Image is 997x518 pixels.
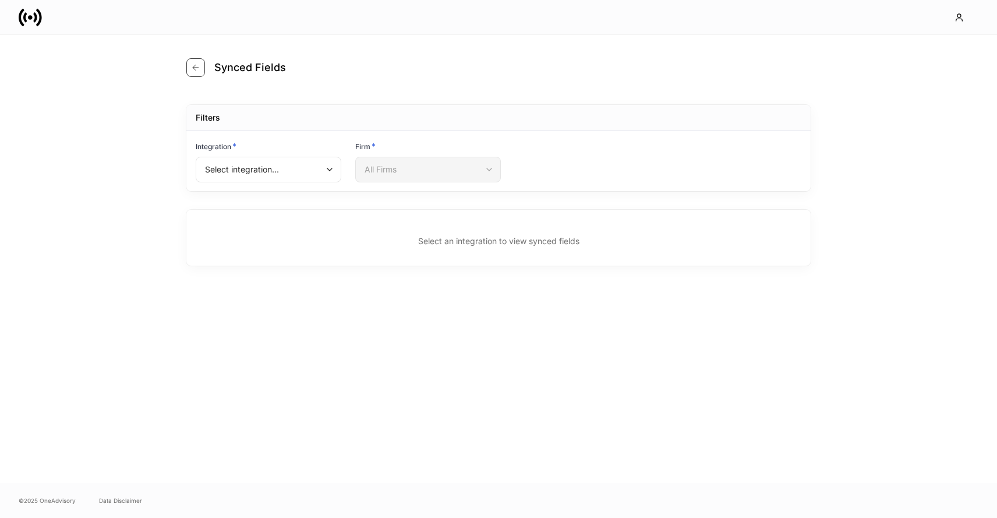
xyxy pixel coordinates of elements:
h6: Firm [355,140,376,152]
a: Data Disclaimer [99,496,142,505]
div: All Firms [355,157,500,182]
h6: Integration [196,140,236,152]
div: Filters [196,112,220,124]
h4: Synced Fields [214,61,286,75]
div: Select integration... [196,157,341,182]
p: Select an integration to view synced fields [196,217,801,266]
span: © 2025 OneAdvisory [19,496,76,505]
